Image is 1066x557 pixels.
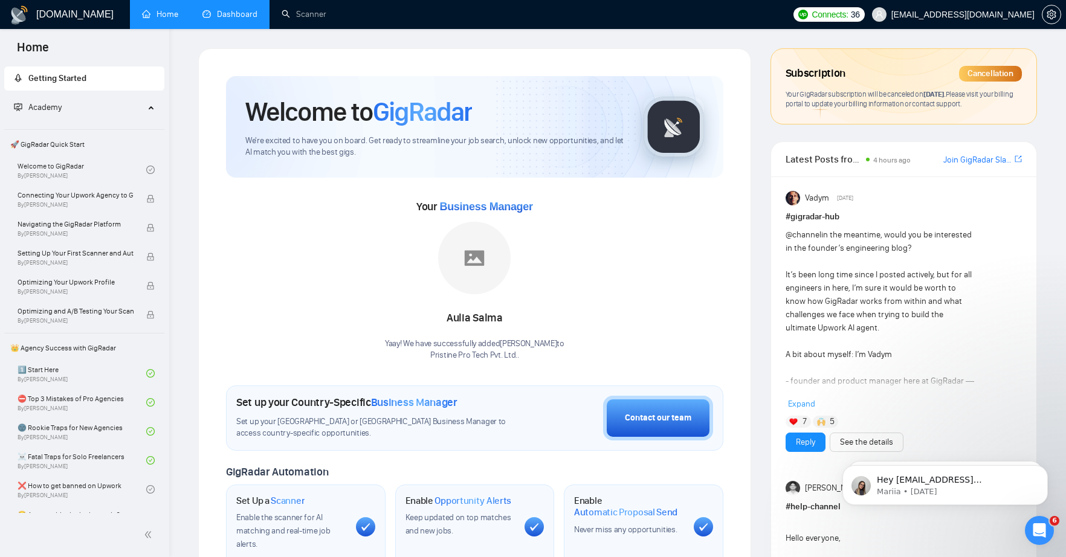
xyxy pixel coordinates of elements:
[817,417,825,426] img: 🙌
[146,253,155,261] span: lock
[282,9,326,19] a: searchScanner
[875,10,883,19] span: user
[236,396,457,409] h1: Set up your Country-Specific
[416,200,533,213] span: Your
[959,66,1022,82] div: Cancellation
[5,336,163,360] span: 👑 Agency Success with GigRadar
[789,417,798,426] img: ❤️
[18,447,146,474] a: ☠️ Fatal Traps for Solo FreelancersBy[PERSON_NAME]
[146,166,155,174] span: check-circle
[18,156,146,183] a: Welcome to GigRadarBy[PERSON_NAME]
[786,89,1013,109] span: Your GigRadar subscription will be canceled Please visit your billing portal to update your billi...
[18,288,134,295] span: By [PERSON_NAME]
[1025,516,1054,545] iframe: Intercom live chat
[142,9,178,19] a: homeHome
[873,156,911,164] span: 4 hours ago
[439,201,532,213] span: Business Manager
[18,230,134,237] span: By [PERSON_NAME]
[786,63,845,84] span: Subscription
[236,416,522,439] span: Set up your [GEOGRAPHIC_DATA] or [GEOGRAPHIC_DATA] Business Manager to access country-specific op...
[53,47,208,57] p: Message from Mariia, sent 2w ago
[371,396,457,409] span: Business Manager
[7,39,59,64] span: Home
[18,418,146,445] a: 🌚 Rookie Traps for New AgenciesBy[PERSON_NAME]
[146,485,155,494] span: check-circle
[405,512,511,536] span: Keep updated on top matches and new jobs.
[53,35,208,201] span: Hey [EMAIL_ADDRESS][DOMAIN_NAME], Looks like your Upwork agency Pristine Pro Tech Pvt. Ltd. ran o...
[146,224,155,232] span: lock
[385,308,564,329] div: Aulia Salma
[146,456,155,465] span: check-circle
[146,369,155,378] span: check-circle
[18,476,146,503] a: ❌ How to get banned on UpworkBy[PERSON_NAME]
[18,317,134,324] span: By [PERSON_NAME]
[18,259,134,266] span: By [PERSON_NAME]
[144,529,156,541] span: double-left
[1042,10,1061,19] span: setting
[28,73,86,83] span: Getting Started
[14,103,22,111] span: fund-projection-screen
[574,495,684,518] h1: Enable
[245,95,472,128] h1: Welcome to
[798,10,808,19] img: upwork-logo.png
[1050,516,1059,526] span: 6
[14,102,62,112] span: Academy
[10,5,29,25] img: logo
[786,500,1022,514] h1: # help-channel
[1015,153,1022,165] a: export
[574,524,677,535] span: Never miss any opportunities.
[796,436,815,449] a: Reply
[1015,154,1022,164] span: export
[146,311,155,319] span: lock
[18,276,134,288] span: Optimizing Your Upwork Profile
[405,495,512,507] h1: Enable
[146,195,155,203] span: lock
[18,305,134,317] span: Optimizing and A/B Testing Your Scanner for Better Results
[18,201,134,208] span: By [PERSON_NAME]
[830,433,903,452] button: See the details
[805,192,829,205] span: Vadym
[803,416,807,428] span: 7
[385,350,564,361] p: Pristine Pro Tech Pvt. Ltd. .
[574,506,677,518] span: Automatic Proposal Send
[851,8,860,21] span: 36
[812,8,848,21] span: Connects:
[786,433,825,452] button: Reply
[824,440,1066,524] iframe: Intercom notifications message
[1042,5,1061,24] button: setting
[18,189,134,201] span: Connecting Your Upwork Agency to GigRadar
[146,398,155,407] span: check-circle
[18,509,134,521] span: 😭 Account blocked: what to do?
[434,495,511,507] span: Opportunity Alerts
[14,74,22,82] span: rocket
[914,89,946,98] span: on
[644,97,704,157] img: gigradar-logo.png
[373,95,472,128] span: GigRadar
[786,191,800,205] img: Vadym
[786,230,821,240] span: @channel
[236,495,305,507] h1: Set Up a
[840,436,893,449] a: See the details
[786,152,862,167] span: Latest Posts from the GigRadar Community
[788,399,815,409] span: Expand
[146,282,155,290] span: lock
[18,389,146,416] a: ⛔ Top 3 Mistakes of Pro AgenciesBy[PERSON_NAME]
[18,247,134,259] span: Setting Up Your First Scanner and Auto-Bidder
[5,132,163,156] span: 🚀 GigRadar Quick Start
[786,210,1022,224] h1: # gigradar-hub
[923,89,946,98] span: [DATE] .
[18,218,134,230] span: Navigating the GigRadar Platform
[625,411,691,425] div: Contact our team
[4,66,164,91] li: Getting Started
[786,481,800,495] img: Akshay Purohit
[830,416,835,428] span: 5
[943,153,1012,167] a: Join GigRadar Slack Community
[18,360,146,387] a: 1️⃣ Start HereBy[PERSON_NAME]
[202,9,257,19] a: dashboardDashboard
[438,222,511,294] img: placeholder.png
[146,427,155,436] span: check-circle
[245,135,624,158] span: We're excited to have you on board. Get ready to streamline your job search, unlock new opportuni...
[271,495,305,507] span: Scanner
